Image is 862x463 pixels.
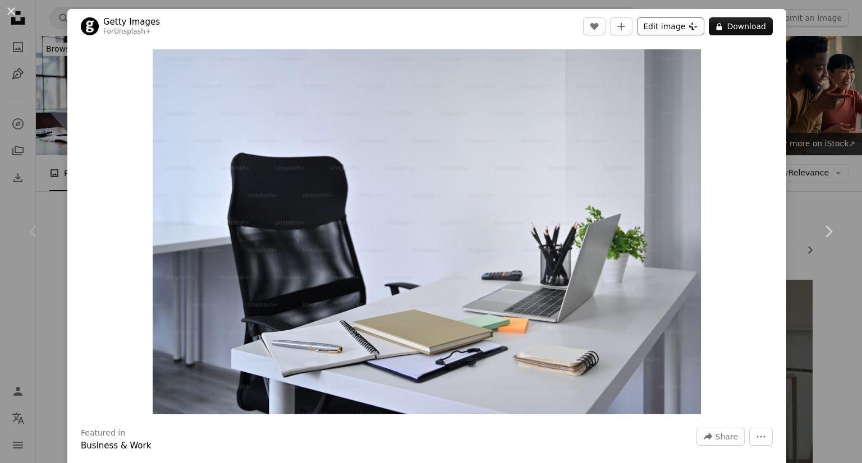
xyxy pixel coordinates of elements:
img: Home office interior. Mockup computer laptop and supplies on white table with comfortable office ... [153,49,701,414]
a: Business & Work [81,441,151,451]
a: Unsplash+ [114,27,151,35]
button: Zoom in on this image [153,49,701,414]
button: Like [583,17,606,35]
button: Edit image [637,17,704,35]
h3: Featured in [81,428,125,439]
a: Next [795,178,862,285]
button: Share this image [696,428,745,446]
span: Share [716,428,738,445]
div: For [103,27,160,36]
button: Add to Collection [610,17,632,35]
button: More Actions [749,428,773,446]
button: Download [709,17,773,35]
a: Getty Images [103,16,160,27]
img: Go to Getty Images's profile [81,17,99,35]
